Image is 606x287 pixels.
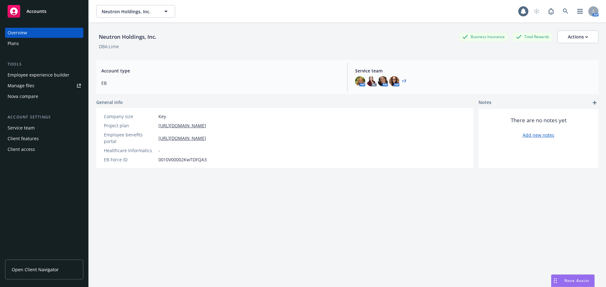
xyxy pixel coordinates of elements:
div: DBA: Lime [99,43,119,50]
a: add [591,99,598,106]
span: Accounts [27,9,46,14]
button: Actions [557,31,598,43]
div: Client access [8,144,35,154]
div: Tools [5,61,83,67]
button: Neutron Holdings, Inc. [96,5,175,18]
img: photo [355,76,365,86]
div: Employee benefits portal [104,131,156,145]
a: Service team [5,123,83,133]
div: Project plan [104,122,156,129]
a: Start snowing [530,5,543,18]
a: Client access [5,144,83,154]
a: Accounts [5,3,83,20]
div: Client features [8,134,39,144]
a: Plans [5,38,83,49]
a: Employee experience builder [5,70,83,80]
div: Nova compare [8,91,38,101]
div: Actions [568,31,588,43]
a: Manage files [5,81,83,91]
a: Report a Bug [545,5,557,18]
span: Notes [478,99,491,106]
a: Client features [5,134,83,144]
img: photo [366,76,377,86]
div: Total Rewards [513,33,552,41]
div: Overview [8,28,27,38]
span: Open Client Navigator [12,266,59,273]
div: Business Insurance [459,33,508,41]
a: Nova compare [5,91,83,101]
div: Drag to move [551,275,559,287]
a: Switch app [574,5,586,18]
div: EB Force ID [104,156,156,163]
a: [URL][DOMAIN_NAME] [158,135,206,141]
span: Nova Assist [564,278,589,283]
span: Neutron Holdings, Inc. [102,8,156,15]
a: [URL][DOMAIN_NAME] [158,122,206,129]
a: Add new notes [523,132,554,138]
span: 0010V00002KwTDFQA3 [158,156,207,163]
button: Nova Assist [551,274,595,287]
div: Neutron Holdings, Inc. [96,33,159,41]
span: EB [101,80,340,86]
span: Service team [355,67,593,74]
a: Search [559,5,572,18]
div: Company size [104,113,156,120]
span: Account type [101,67,340,74]
div: Plans [8,38,19,49]
span: General info [96,99,123,106]
img: photo [389,76,399,86]
div: Service team [8,123,35,133]
img: photo [378,76,388,86]
div: Healthcare Informatics [104,147,156,154]
div: Manage files [8,81,34,91]
span: There are no notes yet [511,117,567,124]
span: - [158,147,160,154]
a: +7 [402,79,406,83]
a: Overview [5,28,83,38]
span: Key [158,113,166,120]
div: Employee experience builder [8,70,69,80]
div: Account settings [5,114,83,120]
